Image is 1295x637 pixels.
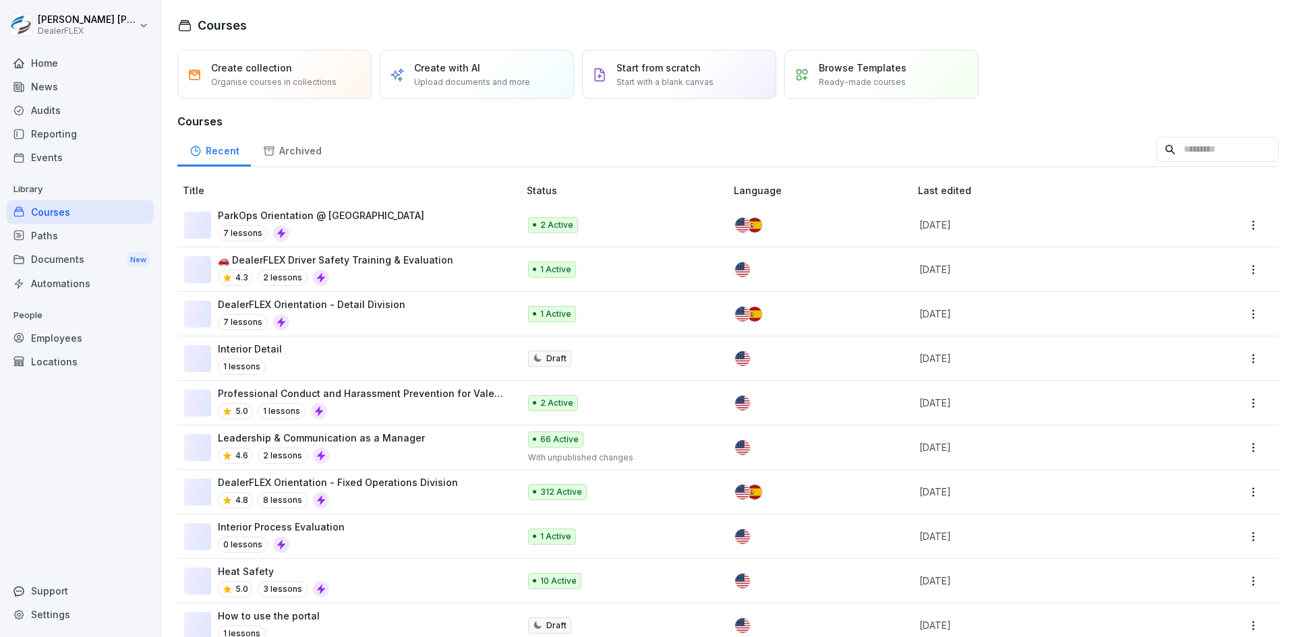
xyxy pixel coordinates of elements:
[7,247,154,272] a: DocumentsNew
[7,247,154,272] div: Documents
[127,252,150,268] div: New
[258,403,306,419] p: 1 lessons
[258,270,308,286] p: 2 lessons
[7,51,154,75] a: Home
[735,440,750,455] img: us.svg
[414,76,530,88] p: Upload documents and more
[540,433,579,446] p: 66 Active
[540,397,573,409] p: 2 Active
[540,486,582,498] p: 312 Active
[7,75,154,98] a: News
[7,122,154,146] a: Reporting
[7,179,154,200] p: Library
[218,314,268,330] p: 7 lessons
[546,619,567,632] p: Draft
[218,253,453,267] p: 🚗 DealerFLEX Driver Safety Training & Evaluation
[218,297,405,311] p: DealerFLEX Orientation - Detail Division
[747,218,762,233] img: es.svg
[919,396,1170,410] p: [DATE]
[38,14,136,26] p: [PERSON_NAME] [PERSON_NAME]
[7,350,154,373] a: Locations
[177,132,251,166] a: Recent
[735,485,750,499] img: us.svg
[919,218,1170,232] p: [DATE]
[218,520,345,534] p: Interior Process Evaluation
[819,61,906,75] p: Browse Templates
[7,305,154,326] p: People
[218,431,425,445] p: Leadership & Communication as a Manager
[218,208,424,222] p: ParkOps Orientation @ [GEOGRAPHIC_DATA]
[735,396,750,411] img: us.svg
[235,405,248,417] p: 5.0
[735,529,750,544] img: us.svg
[218,359,266,375] p: 1 lessons
[735,262,750,277] img: us.svg
[211,61,292,75] p: Create collection
[919,262,1170,276] p: [DATE]
[7,146,154,169] a: Events
[218,475,458,489] p: DealerFLEX Orientation - Fixed Operations Division
[218,225,268,241] p: 7 lessons
[735,351,750,366] img: us.svg
[251,132,333,166] a: Archived
[211,76,337,88] p: Organise courses in collections
[198,16,247,34] h1: Courses
[735,618,750,633] img: us.svg
[218,386,505,400] p: Professional Conduct and Harassment Prevention for Valet Employees
[7,200,154,224] a: Courses
[177,113,1279,129] h3: Courses
[540,219,573,231] p: 2 Active
[235,583,248,595] p: 5.0
[7,326,154,350] a: Employees
[7,224,154,247] a: Paths
[616,76,714,88] p: Start with a blank canvas
[734,183,913,198] p: Language
[919,529,1170,543] p: [DATE]
[819,76,906,88] p: Ready-made courses
[7,272,154,295] a: Automations
[183,183,521,198] p: Title
[918,183,1186,198] p: Last edited
[218,564,329,578] p: Heat Safety
[7,98,154,122] a: Audits
[527,183,728,198] p: Status
[540,575,577,587] p: 10 Active
[258,581,308,597] p: 3 lessons
[528,452,712,464] p: With unpublished changes
[919,485,1170,499] p: [DATE]
[258,448,308,464] p: 2 lessons
[258,492,308,508] p: 8 lessons
[218,609,320,623] p: How to use the portal
[540,308,571,320] p: 1 Active
[747,485,762,499] img: es.svg
[735,307,750,322] img: us.svg
[414,61,480,75] p: Create with AI
[919,618,1170,632] p: [DATE]
[7,579,154,603] div: Support
[919,307,1170,321] p: [DATE]
[616,61,701,75] p: Start from scratch
[735,574,750,588] img: us.svg
[919,351,1170,365] p: [DATE]
[735,218,750,233] img: us.svg
[540,264,571,276] p: 1 Active
[235,272,248,284] p: 4.3
[919,440,1170,454] p: [DATE]
[546,353,567,365] p: Draft
[747,307,762,322] img: es.svg
[218,537,268,553] p: 0 lessons
[38,26,136,36] p: DealerFLEX
[218,342,282,356] p: Interior Detail
[7,603,154,626] a: Settings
